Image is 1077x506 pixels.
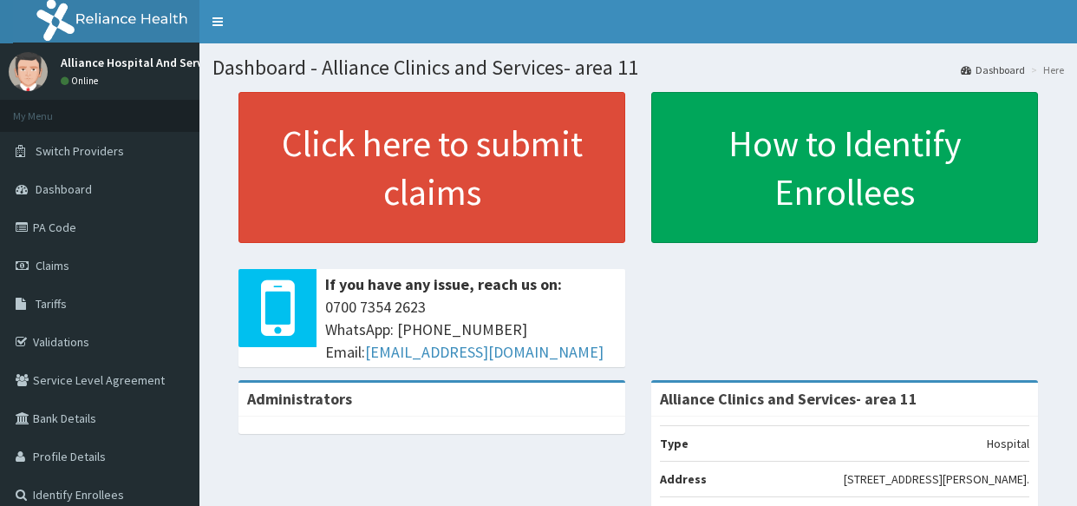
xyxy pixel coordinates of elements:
p: [STREET_ADDRESS][PERSON_NAME]. [844,470,1029,488]
li: Here [1027,62,1064,77]
a: Dashboard [961,62,1025,77]
b: Address [660,471,707,487]
span: Switch Providers [36,143,124,159]
b: Type [660,436,689,451]
a: [EMAIL_ADDRESS][DOMAIN_NAME] [365,342,604,362]
p: Alliance Hospital And Services [61,56,225,69]
p: Hospital [987,435,1029,452]
span: Claims [36,258,69,273]
a: How to Identify Enrollees [651,92,1038,243]
span: Tariffs [36,296,67,312]
b: If you have any issue, reach us on: [325,274,562,294]
img: User Image [9,52,48,91]
span: Dashboard [36,181,92,197]
h1: Dashboard - Alliance Clinics and Services- area 11 [212,56,1064,79]
span: 0700 7354 2623 WhatsApp: [PHONE_NUMBER] Email: [325,296,617,363]
a: Online [61,75,102,87]
b: Administrators [247,389,352,409]
strong: Alliance Clinics and Services- area 11 [660,389,917,409]
a: Click here to submit claims [238,92,625,243]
